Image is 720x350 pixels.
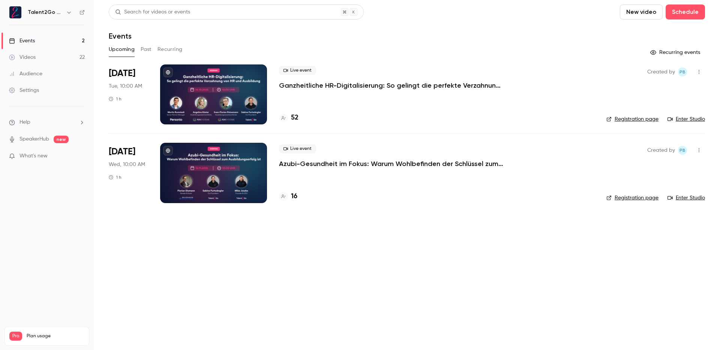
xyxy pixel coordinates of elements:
[279,81,504,90] a: Ganzheitliche HR-Digitalisierung: So gelingt die perfekte Verzahnung von HR und Ausbildung mit Pe...
[19,118,30,126] span: Help
[28,9,63,16] h6: Talent2Go GmbH
[679,67,685,76] span: PB
[647,67,675,76] span: Created by
[9,70,42,78] div: Audience
[667,194,705,202] a: Enter Studio
[647,46,705,58] button: Recurring events
[279,66,316,75] span: Live event
[109,96,121,102] div: 1 h
[19,135,49,143] a: SpeakerHub
[647,146,675,155] span: Created by
[109,174,121,180] div: 1 h
[157,43,183,55] button: Recurring
[109,161,145,168] span: Wed, 10:00 AM
[9,37,35,45] div: Events
[109,43,135,55] button: Upcoming
[279,113,298,123] a: 52
[279,144,316,153] span: Live event
[19,152,48,160] span: What's new
[9,6,21,18] img: Talent2Go GmbH
[109,64,148,124] div: Oct 14 Tue, 10:00 AM (Europe/Berlin)
[109,67,135,79] span: [DATE]
[115,8,190,16] div: Search for videos or events
[9,54,36,61] div: Videos
[109,146,135,158] span: [DATE]
[667,115,705,123] a: Enter Studio
[109,143,148,203] div: Nov 12 Wed, 10:00 AM (Europe/Berlin)
[109,31,132,40] h1: Events
[27,333,84,339] span: Plan usage
[109,82,142,90] span: Tue, 10:00 AM
[279,159,504,168] a: Azubi-Gesundheit im Fokus: Warum Wohlbefinden der Schlüssel zum Ausbildungserfolg ist 💚
[620,4,663,19] button: New video
[9,118,85,126] li: help-dropdown-opener
[678,146,687,155] span: Pascal Blot
[666,4,705,19] button: Schedule
[291,191,297,202] h4: 16
[54,136,69,143] span: new
[9,332,22,341] span: Pro
[606,194,658,202] a: Registration page
[141,43,151,55] button: Past
[291,113,298,123] h4: 52
[9,87,39,94] div: Settings
[678,67,687,76] span: Pascal Blot
[606,115,658,123] a: Registration page
[279,191,297,202] a: 16
[679,146,685,155] span: PB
